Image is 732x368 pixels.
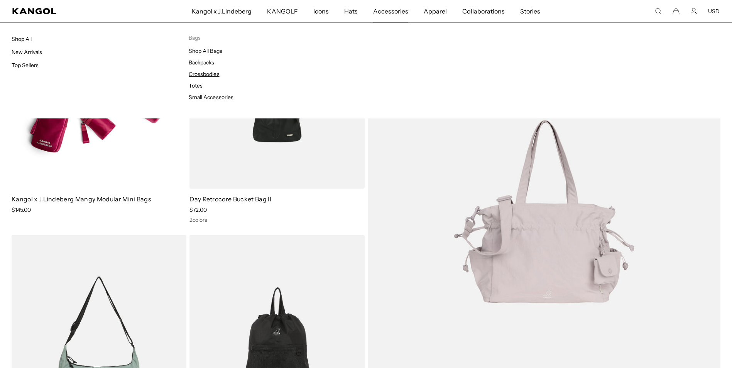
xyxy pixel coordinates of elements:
summary: Search here [655,8,662,15]
a: Backpacks [189,59,214,66]
div: 2 colors [189,216,364,223]
a: Shop All [12,35,32,42]
a: Shop All Bags [189,47,222,54]
a: Top Sellers [12,62,39,69]
a: Day Retrocore Bucket Bag II [189,195,271,203]
span: $145.00 [12,206,31,213]
span: $72.00 [189,206,207,213]
a: New Arrivals [12,49,42,56]
a: Account [690,8,697,15]
a: Crossbodies [189,71,219,78]
button: Cart [673,8,680,15]
p: Bags [189,34,366,41]
a: Totes [189,82,203,89]
a: Small Accessories [189,94,233,101]
a: Kangol x J.Lindeberg Mangy Modular Mini Bags [12,195,151,203]
button: USD [708,8,720,15]
a: Kangol [12,8,127,14]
